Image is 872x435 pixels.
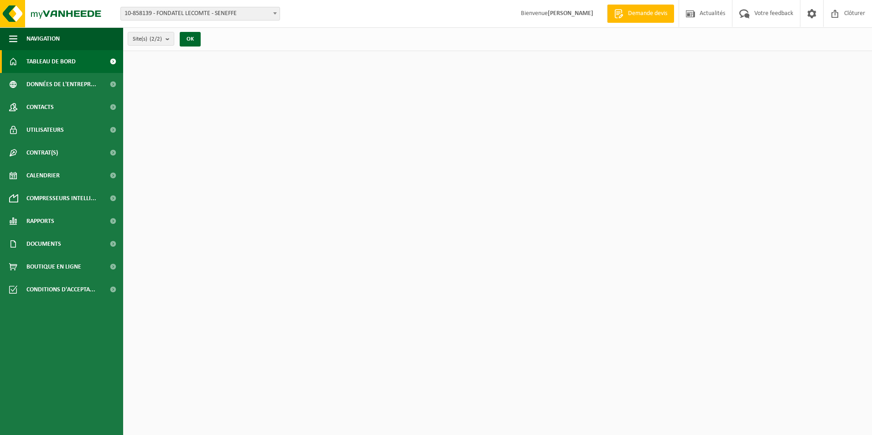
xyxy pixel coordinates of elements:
[121,7,280,20] span: 10-858139 - FONDATEL LECOMTE - SENEFFE
[26,141,58,164] span: Contrat(s)
[26,50,76,73] span: Tableau de bord
[607,5,674,23] a: Demande devis
[26,255,81,278] span: Boutique en ligne
[26,187,96,210] span: Compresseurs intelli...
[26,278,95,301] span: Conditions d'accepta...
[548,10,593,17] strong: [PERSON_NAME]
[26,210,54,233] span: Rapports
[26,233,61,255] span: Documents
[133,32,162,46] span: Site(s)
[626,9,670,18] span: Demande devis
[120,7,280,21] span: 10-858139 - FONDATEL LECOMTE - SENEFFE
[26,164,60,187] span: Calendrier
[180,32,201,47] button: OK
[150,36,162,42] count: (2/2)
[128,32,174,46] button: Site(s)(2/2)
[26,96,54,119] span: Contacts
[26,73,96,96] span: Données de l'entrepr...
[26,27,60,50] span: Navigation
[26,119,64,141] span: Utilisateurs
